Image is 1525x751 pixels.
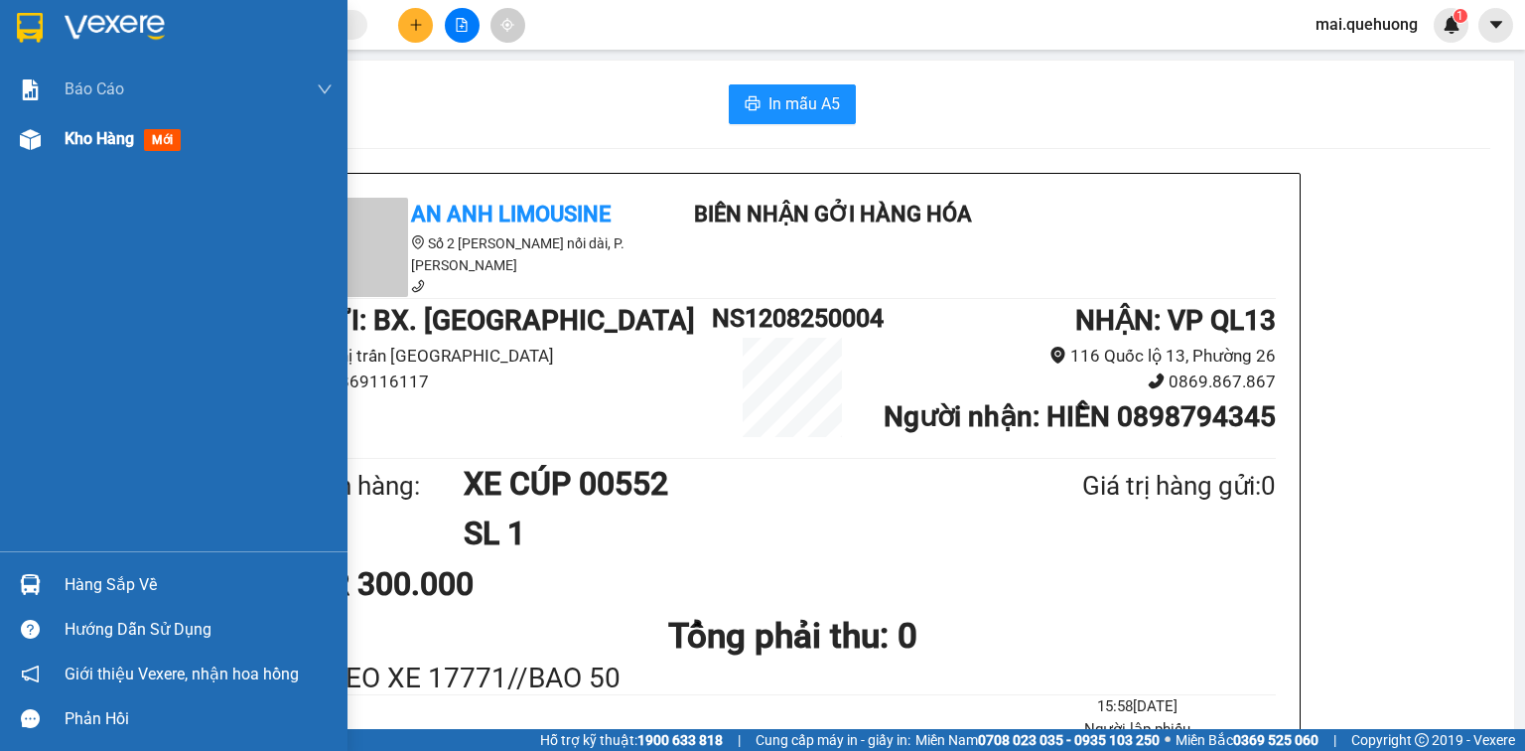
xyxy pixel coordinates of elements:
[915,729,1160,751] span: Miền Nam
[1454,9,1467,23] sup: 1
[1075,304,1276,337] b: NHẬN : VP QL13
[1456,9,1463,23] span: 1
[65,570,333,600] div: Hàng sắp về
[1176,729,1318,751] span: Miền Bắc
[1478,8,1513,43] button: caret-down
[309,559,627,609] div: CR 300.000
[20,574,41,595] img: warehouse-icon
[65,76,124,101] span: Báo cáo
[309,609,1276,664] h1: Tổng phải thu: 0
[884,400,1276,433] b: Người nhận : HIỀN 0898794345
[409,18,423,32] span: plus
[745,95,761,114] span: printer
[464,509,986,558] h1: SL 1
[999,695,1276,719] li: 15:58[DATE]
[500,18,514,32] span: aim
[1300,12,1434,37] span: mai.quehuong
[1415,733,1429,747] span: copyright
[309,466,464,507] div: Tên hàng:
[65,662,299,686] span: Giới thiệu Vexere, nhận hoa hồng
[455,18,469,32] span: file-add
[411,235,425,249] span: environment
[986,466,1276,507] div: Giá trị hàng gửi: 0
[21,620,40,639] span: question-circle
[712,299,873,338] h1: NS1208250004
[1333,729,1336,751] span: |
[490,8,525,43] button: aim
[309,369,712,395] li: 0869116117
[411,279,425,293] span: phone
[873,369,1276,395] li: 0869.867.867
[540,729,723,751] span: Hỗ trợ kỹ thuật:
[309,343,712,370] li: Thị trấn [GEOGRAPHIC_DATA]
[398,8,433,43] button: plus
[65,615,333,645] div: Hướng dẫn sử dụng
[464,459,986,509] h1: XE CÚP 00552
[637,732,723,748] strong: 1900 633 818
[128,29,191,191] b: Biên nhận gởi hàng hóa
[144,129,181,151] span: mới
[65,704,333,734] div: Phản hồi
[738,729,741,751] span: |
[309,664,1276,694] div: THEO XE 17771//BAO 50
[978,732,1160,748] strong: 0708 023 035 - 0935 103 250
[317,81,333,97] span: down
[729,84,856,124] button: printerIn mẫu A5
[1049,347,1066,364] span: environment
[873,343,1276,370] li: 116 Quốc lộ 13, Phường 26
[25,128,109,222] b: An Anh Limousine
[309,304,695,337] b: GỬI : BX. [GEOGRAPHIC_DATA]
[1165,736,1171,744] span: ⚪️
[21,665,40,683] span: notification
[1233,732,1318,748] strong: 0369 525 060
[309,232,666,276] li: Số 2 [PERSON_NAME] nối dài, P. [PERSON_NAME]
[694,202,972,226] b: Biên nhận gởi hàng hóa
[768,91,840,116] span: In mẫu A5
[20,79,41,100] img: solution-icon
[65,129,134,148] span: Kho hàng
[20,129,41,150] img: warehouse-icon
[17,13,43,43] img: logo-vxr
[411,202,611,226] b: An Anh Limousine
[21,709,40,728] span: message
[1443,16,1460,34] img: icon-new-feature
[1148,373,1165,389] span: phone
[1487,16,1505,34] span: caret-down
[445,8,480,43] button: file-add
[999,718,1276,742] li: Người lập phiếu
[756,729,910,751] span: Cung cấp máy in - giấy in:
